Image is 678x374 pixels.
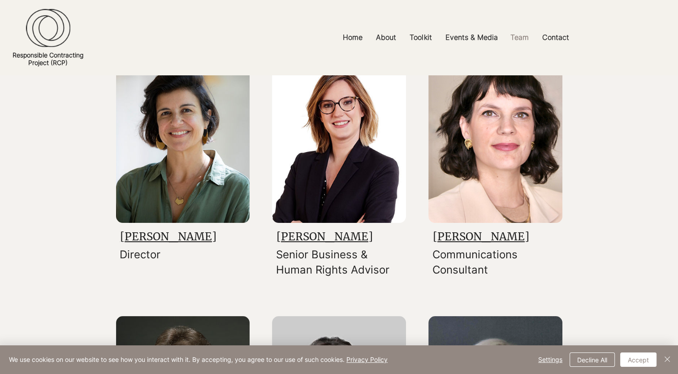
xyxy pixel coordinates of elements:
[438,27,503,48] a: Events & Media
[338,27,367,48] p: Home
[620,352,656,367] button: Accept
[276,247,397,277] p: Senior Business & Human Rights Advisor
[432,247,553,277] p: Communications Consultant
[535,27,575,48] a: Contact
[9,356,388,364] span: We use cookies on our website to see how you interact with it. By accepting, you agree to our use...
[371,27,401,48] p: About
[13,51,83,66] a: Responsible ContractingProject (RCP)
[440,27,502,48] p: Events & Media
[403,27,438,48] a: Toolkit
[346,356,388,363] a: Privacy Policy
[433,230,529,244] a: [PERSON_NAME]
[570,352,615,367] button: Decline All
[336,27,369,48] a: Home
[505,27,533,48] p: Team
[662,354,673,365] img: Close
[234,27,678,48] nav: Site
[662,352,673,367] button: Close
[272,54,406,222] img: Claire Bright_edited.jpg
[120,248,160,261] span: Director
[503,27,535,48] a: Team
[405,27,436,48] p: Toolkit
[276,230,373,244] a: [PERSON_NAME]
[428,54,562,222] img: elizabeth_cline.JPG
[369,27,403,48] a: About
[537,27,573,48] p: Contact
[538,353,562,366] span: Settings
[120,230,216,244] a: [PERSON_NAME]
